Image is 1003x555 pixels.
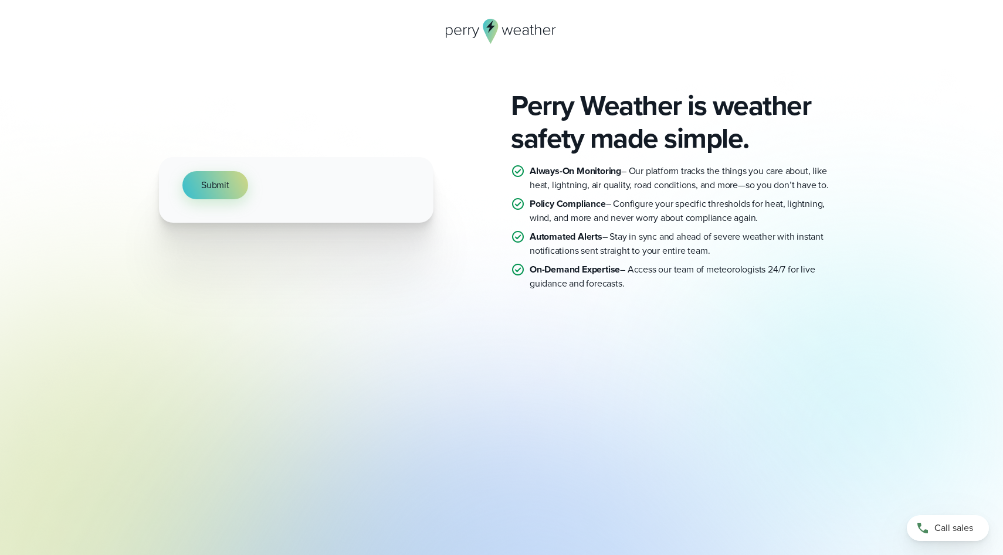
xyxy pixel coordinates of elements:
[934,521,973,535] span: Call sales
[530,164,844,192] p: – Our platform tracks the things you care about, like heat, lightning, air quality, road conditio...
[530,197,844,225] p: – Configure your specific thresholds for heat, lightning, wind, and more and never worry about co...
[530,263,620,276] strong: On-Demand Expertise
[511,89,844,155] h2: Perry Weather is weather safety made simple.
[530,197,606,210] strong: Policy Compliance
[182,171,248,199] button: Submit
[201,178,229,192] span: Submit
[530,263,844,291] p: – Access our team of meteorologists 24/7 for live guidance and forecasts.
[530,230,602,243] strong: Automated Alerts
[907,515,989,541] a: Call sales
[530,164,621,178] strong: Always-On Monitoring
[530,230,844,258] p: – Stay in sync and ahead of severe weather with instant notifications sent straight to your entir...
